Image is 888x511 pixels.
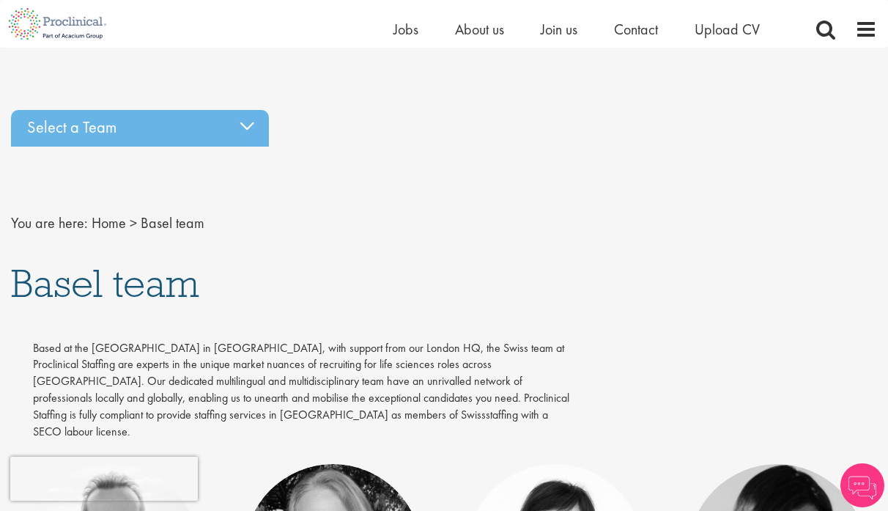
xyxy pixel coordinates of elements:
[840,463,884,507] img: Chatbot
[695,20,760,39] a: Upload CV
[141,213,204,232] span: Basel team
[393,20,418,39] a: Jobs
[130,213,137,232] span: >
[11,110,269,147] div: Select a Team
[10,457,198,501] iframe: reCAPTCHA
[11,213,88,232] span: You are here:
[614,20,658,39] a: Contact
[455,20,504,39] a: About us
[92,213,126,232] a: breadcrumb link
[11,258,199,308] span: Basel team
[33,340,574,441] p: Based at the [GEOGRAPHIC_DATA] in [GEOGRAPHIC_DATA], with support from our London HQ, the Swiss t...
[541,20,577,39] a: Join us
